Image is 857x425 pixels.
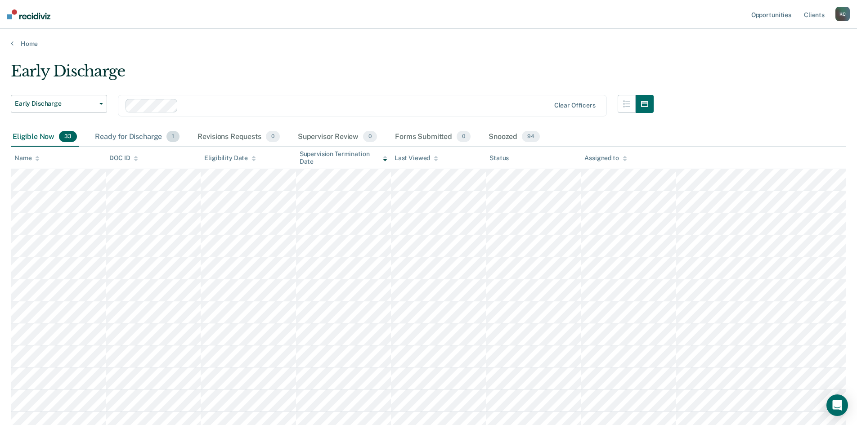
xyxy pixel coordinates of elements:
[11,127,79,147] div: Eligible Now33
[7,9,50,19] img: Recidiviz
[166,131,179,143] span: 1
[196,127,281,147] div: Revisions Requests0
[584,154,627,162] div: Assigned to
[59,131,77,143] span: 33
[11,40,846,48] a: Home
[395,154,438,162] div: Last Viewed
[109,154,138,162] div: DOC ID
[363,131,377,143] span: 0
[93,127,181,147] div: Ready for Discharge1
[204,154,256,162] div: Eligibility Date
[300,150,387,166] div: Supervision Termination Date
[489,154,509,162] div: Status
[826,394,848,416] div: Open Intercom Messenger
[11,95,107,113] button: Early Discharge
[835,7,850,21] button: KC
[487,127,542,147] div: Snoozed94
[15,100,96,107] span: Early Discharge
[554,102,596,109] div: Clear officers
[266,131,280,143] span: 0
[522,131,540,143] span: 94
[296,127,379,147] div: Supervisor Review0
[457,131,471,143] span: 0
[393,127,472,147] div: Forms Submitted0
[835,7,850,21] div: K C
[11,62,654,88] div: Early Discharge
[14,154,40,162] div: Name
